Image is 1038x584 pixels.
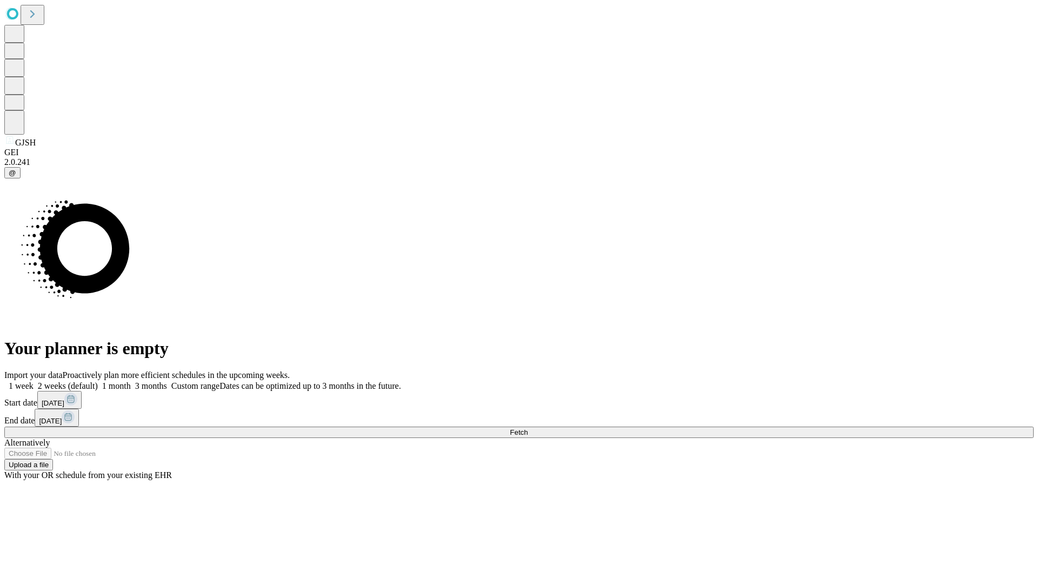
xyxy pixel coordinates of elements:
div: GEI [4,148,1034,157]
span: Import your data [4,370,63,380]
span: GJSH [15,138,36,147]
span: 1 month [102,381,131,390]
span: 1 week [9,381,34,390]
span: Alternatively [4,438,50,447]
button: [DATE] [35,409,79,427]
span: With your OR schedule from your existing EHR [4,470,172,480]
span: @ [9,169,16,177]
span: 2 weeks (default) [38,381,98,390]
div: End date [4,409,1034,427]
span: Custom range [171,381,219,390]
span: Fetch [510,428,528,436]
span: Dates can be optimized up to 3 months in the future. [219,381,401,390]
span: [DATE] [42,399,64,407]
button: Fetch [4,427,1034,438]
span: 3 months [135,381,167,390]
div: Start date [4,391,1034,409]
span: Proactively plan more efficient schedules in the upcoming weeks. [63,370,290,380]
button: @ [4,167,21,178]
span: [DATE] [39,417,62,425]
h1: Your planner is empty [4,339,1034,359]
button: [DATE] [37,391,82,409]
button: Upload a file [4,459,53,470]
div: 2.0.241 [4,157,1034,167]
